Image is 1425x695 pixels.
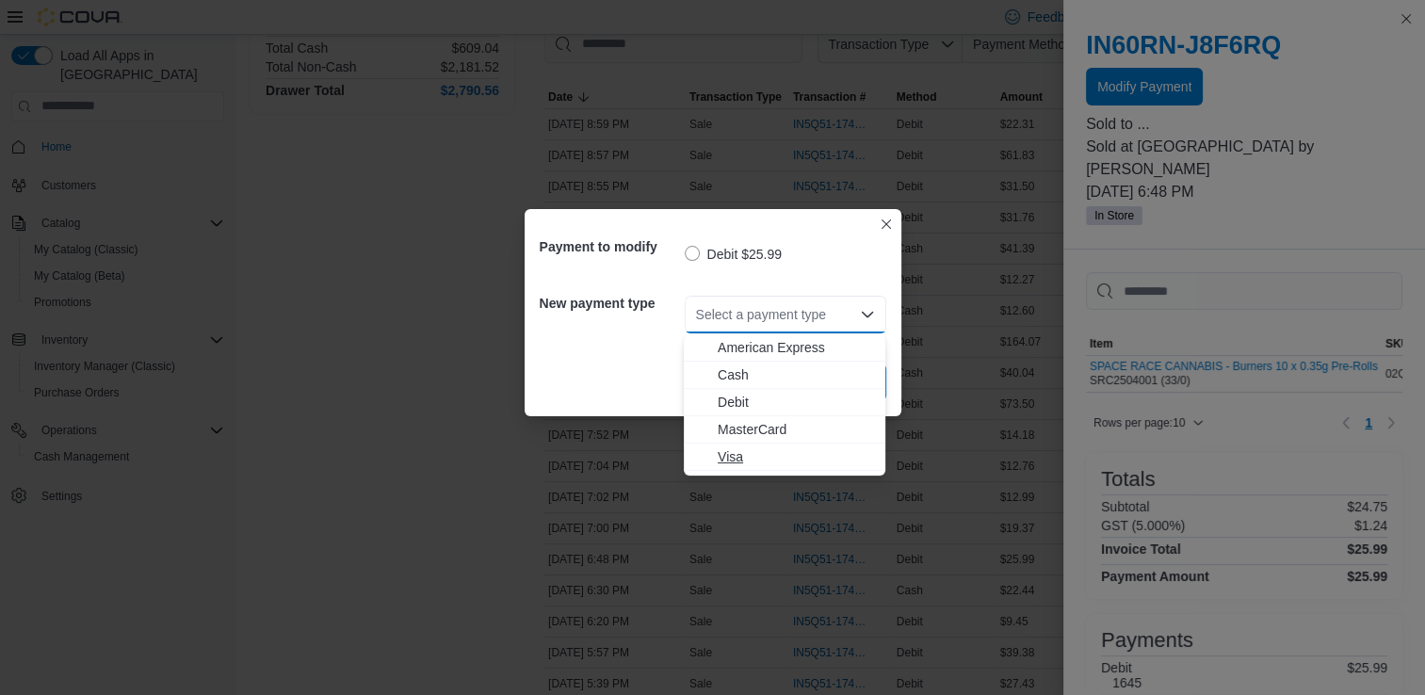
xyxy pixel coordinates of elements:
[860,307,875,322] button: Close list of options
[685,243,782,266] label: Debit $25.99
[696,303,698,326] input: Accessible screen reader label
[684,334,885,471] div: Choose from the following options
[718,447,874,466] span: Visa
[540,228,681,266] h5: Payment to modify
[540,284,681,322] h5: New payment type
[718,420,874,439] span: MasterCard
[875,213,898,235] button: Closes this modal window
[718,338,874,357] span: American Express
[684,389,885,416] button: Debit
[718,393,874,412] span: Debit
[684,334,885,362] button: American Express
[684,362,885,389] button: Cash
[684,416,885,444] button: MasterCard
[684,444,885,471] button: Visa
[718,365,874,384] span: Cash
